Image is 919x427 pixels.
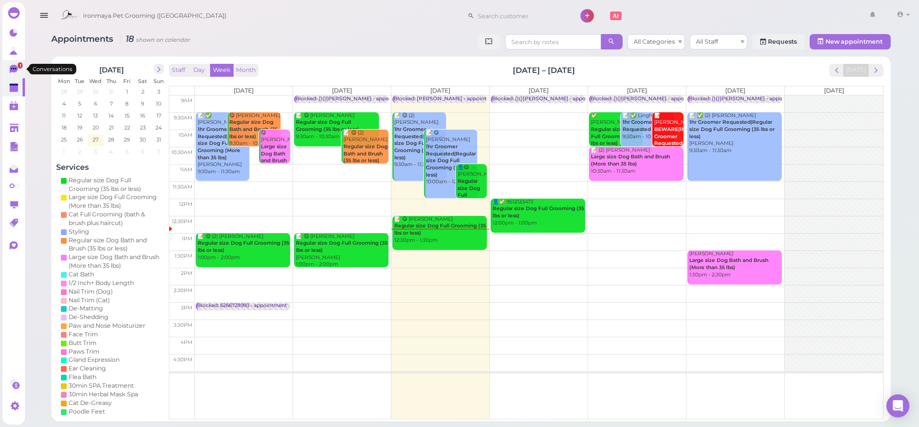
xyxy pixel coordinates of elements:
span: 12 [76,111,83,120]
span: 1 [125,87,129,96]
span: 1 [62,147,66,156]
span: 6 [140,147,145,156]
span: Appointments [51,34,116,44]
b: Regular size Dog Bath and Brush (35 lbs or less) [343,143,388,164]
div: 👤✅ 9512123473 12:00pm - 1:00pm [492,199,585,227]
span: 12pm [179,201,192,207]
div: Flea Bath [69,373,96,381]
b: 1hr Groomer Requested|Large size Dog Full Grooming (More than 35 lbs) [198,126,242,161]
span: 2:30pm [174,287,192,294]
span: New appointment [825,38,883,45]
div: Nail Trim (Dog) [69,287,113,296]
b: Regular size Dog Bath and Brush (35 lbs or less) [229,119,278,139]
span: 15 [124,111,130,120]
h4: Services [56,163,166,172]
div: Regular size Dog Full Grooming (35 lbs or less) [69,176,162,193]
div: Poodle Feet [69,407,105,416]
div: 📝 😋 (2) [PERSON_NAME] 1:00pm - 2:00pm [197,233,290,261]
span: 8 [124,99,130,108]
button: Week [210,64,234,77]
button: Day [188,64,211,77]
button: next [154,64,164,74]
span: 1pm [182,236,192,242]
input: Search by notes [505,34,601,49]
span: 28 [60,87,68,96]
button: next [869,64,884,77]
div: Nail Trim (Cat) [69,296,110,305]
span: 10 [155,99,162,108]
span: Tue [75,78,84,84]
span: 2 [77,147,82,156]
span: 2pm [181,270,192,276]
span: 11am [180,166,192,173]
div: Gland Expression [69,356,119,364]
span: 22 [123,123,131,132]
span: 10:30am [171,149,192,155]
span: 2 [141,87,145,96]
span: 18 [60,123,68,132]
span: 20 [92,123,100,132]
div: Cat Full Grooming (bath & brush plus haircut) [69,210,162,227]
span: 9am [181,97,192,104]
span: Sun [153,78,164,84]
div: Styling [69,227,89,236]
div: Cat Bath [69,270,94,279]
div: 📝 😋 [PERSON_NAME] 10:00am - 12:00pm [425,130,477,186]
span: 1:30pm [175,253,192,259]
b: Large size Dog Bath and Brush (More than 35 lbs) [261,143,289,178]
b: 1hr Groomer Requested|Regular size Dog Full Grooming (35 lbs or less) [394,126,445,161]
button: New appointment [810,34,891,49]
div: Blocked: ()()[PERSON_NAME] • appointment [295,95,409,103]
span: All Staff [696,38,718,45]
span: Thu [106,78,116,84]
span: Mon [58,78,70,84]
span: 25 [60,135,68,144]
div: Cat De-Greasy [69,399,112,407]
button: Month [233,64,259,77]
div: 📝 ✅ [PERSON_NAME] [PERSON_NAME] 9:30am - 11:30am [197,112,249,176]
span: Fri [123,78,130,84]
b: Large size Dog Bath and Brush (More than 35 lbs) [591,154,670,167]
button: Staff [169,64,188,77]
span: 9:30am [174,115,192,121]
div: Regular size Dog Bath and Brush (35 lbs or less) [69,236,162,253]
div: 😋 [PERSON_NAME] 9:30am - 10:30am [229,112,281,147]
span: [DATE] [529,87,549,94]
div: Large size Dog Full Grooming (More than 35 lbs) [69,193,162,210]
span: 5 [77,99,82,108]
span: 11:30am [173,184,192,190]
span: 7 [156,147,161,156]
div: Face Trim [69,330,98,339]
b: Large size Dog Bath and Brush (More than 35 lbs) [689,257,768,271]
span: 11 [61,111,67,120]
div: [PERSON_NAME] 1:30pm - 2:30pm [689,250,782,279]
div: Paw and Nose Moisturizer [69,321,145,330]
span: 16 [139,111,146,120]
div: Blocked: [PERSON_NAME] • appointment [394,95,500,103]
span: 31 [108,87,115,96]
span: 31 [155,135,162,144]
i: 18 [120,34,190,44]
div: 📝 (2) [PERSON_NAME] 10:30am - 11:30am [590,147,683,175]
span: Ironmaya Pet Grooming ([GEOGRAPHIC_DATA]) [83,2,226,29]
div: Paws Trim [69,347,99,356]
span: 4 [108,147,114,156]
div: 📝 [PERSON_NAME] 9:30am - 10:30am [654,112,684,162]
b: 1hr Groomer Requested [623,119,654,132]
span: 4:30pm [173,356,192,363]
span: 3pm [181,305,192,311]
div: 30min SPA Treatment [69,381,134,390]
div: Ear Cleaning [69,364,106,373]
span: 30 [92,87,100,96]
span: 5 [125,147,130,156]
span: [DATE] [332,87,352,94]
b: BEWARE|1hr Groomer Requested [654,126,687,146]
b: Regular size Dog Full Grooming (35 lbs or less) [296,240,388,253]
b: Regular size Dog Full Grooming (35 lbs or less) [458,178,483,219]
div: Blocked: ()()[PERSON_NAME] • appointment [590,95,704,103]
a: 1 [2,60,25,78]
div: Butt Trim [69,339,96,347]
div: 📝 😋 [PERSON_NAME] 9:30am - 10:30am [295,112,379,141]
span: 19 [76,123,83,132]
div: 1/2 Inch+ Body Length [69,279,134,287]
